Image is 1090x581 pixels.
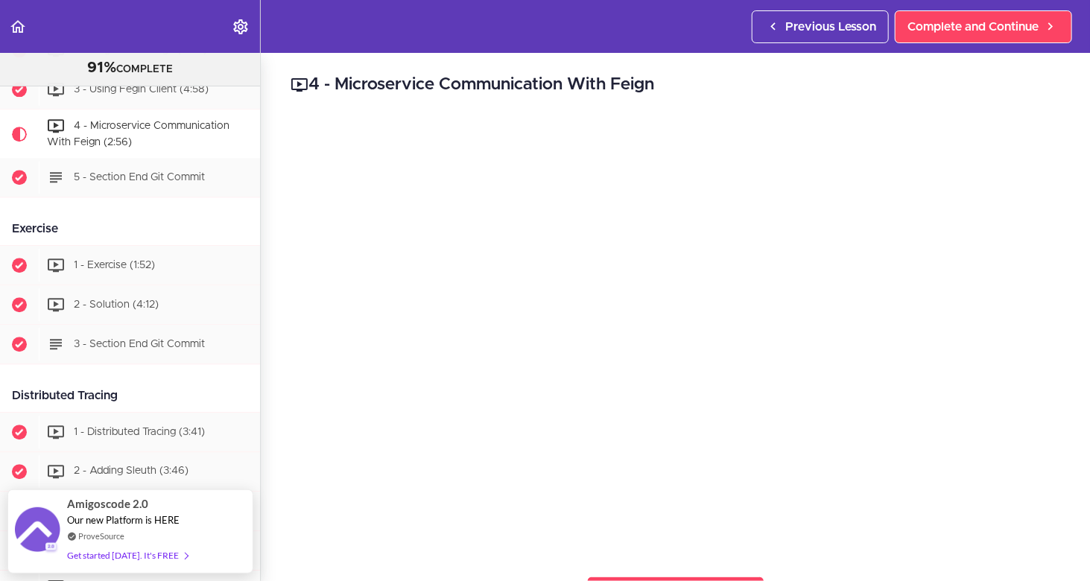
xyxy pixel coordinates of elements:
span: 3 - Section End Git Commit [74,339,205,349]
span: 91% [87,60,116,75]
iframe: Video Player [291,120,1060,553]
span: Amigoscode 2.0 [67,495,148,512]
span: 3 - Using Fegin Client (4:58) [74,83,209,94]
div: Get started [DATE]. It's FREE [67,547,188,564]
span: Complete and Continue [907,18,1039,36]
h2: 4 - Microservice Communication With Feign [291,72,1060,98]
img: provesource social proof notification image [15,507,60,556]
a: ProveSource [78,530,124,542]
svg: Settings Menu [232,18,250,36]
span: Our new Platform is HERE [67,514,180,526]
a: Complete and Continue [895,10,1072,43]
a: Previous Lesson [752,10,889,43]
span: 2 - Adding Sleuth (3:46) [74,466,188,477]
span: 2 - Solution (4:12) [74,299,159,310]
span: 1 - Exercise (1:52) [74,260,155,270]
span: 5 - Section End Git Commit [74,172,205,182]
svg: Back to course curriculum [9,18,27,36]
span: 4 - Microservice Communication With Feign (2:56) [47,120,229,147]
span: Previous Lesson [785,18,876,36]
span: 1 - Distributed Tracing (3:41) [74,427,205,437]
div: COMPLETE [19,59,241,78]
